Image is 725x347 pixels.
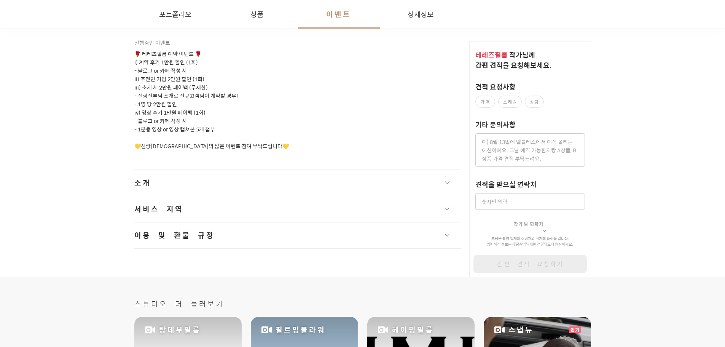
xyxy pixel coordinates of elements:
[475,50,508,60] span: 테레즈필름
[134,230,215,241] span: 이용 및 환불 규정
[134,170,462,196] button: 소개
[134,50,462,150] p: 🌹 테레즈필름 예약 이벤트 🌹 i) 계약 후기 1만원 할인 (1회) - 블로그 or 카페 작성 시 ii) 추천인 기입 2만원 할인 (1회) iii) 소개 시 2만원 페이백 (...
[134,299,591,309] span: 스튜디오 더 둘러보기
[24,253,29,259] span: 홈
[134,177,152,188] span: 소개
[2,241,50,261] a: 홈
[475,50,552,70] span: 작가 님께 간편 견적을 요청해보세요.
[134,204,183,214] span: 서비스 지역
[475,179,537,189] label: 견적을 받으실 연락처
[392,325,434,335] span: 헤이밍필름
[475,193,585,210] input: 숫자만 입력
[134,196,462,222] button: 서비스 지역
[134,38,170,47] span: 진행중인 이벤트
[50,241,98,261] a: 대화
[514,210,546,233] button: 작가님 연락처
[475,82,516,92] label: 견적 요청사항
[473,255,587,273] button: 간편 견적 요청하기
[514,221,543,227] span: 작가님 연락처
[569,326,581,333] div: 인기
[98,241,146,261] a: 설정
[70,253,79,259] span: 대화
[475,119,516,130] label: 기타 문의사항
[475,236,585,247] p: 프딩은 촬영 업체와 소비자의 직거래 플랫폼 입니다. 입력하신 정보는 해당 작가 님께만 전달되오니 안심하세요.
[134,222,462,248] button: 이용 및 환불 규정
[118,253,127,259] span: 설정
[159,325,201,335] span: 랑데부필름
[475,96,495,108] label: 가격
[498,96,522,108] label: 스케줄
[276,325,326,335] span: 필르밍플라워
[525,96,544,108] label: 상담
[508,325,533,335] span: 스냅뉴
